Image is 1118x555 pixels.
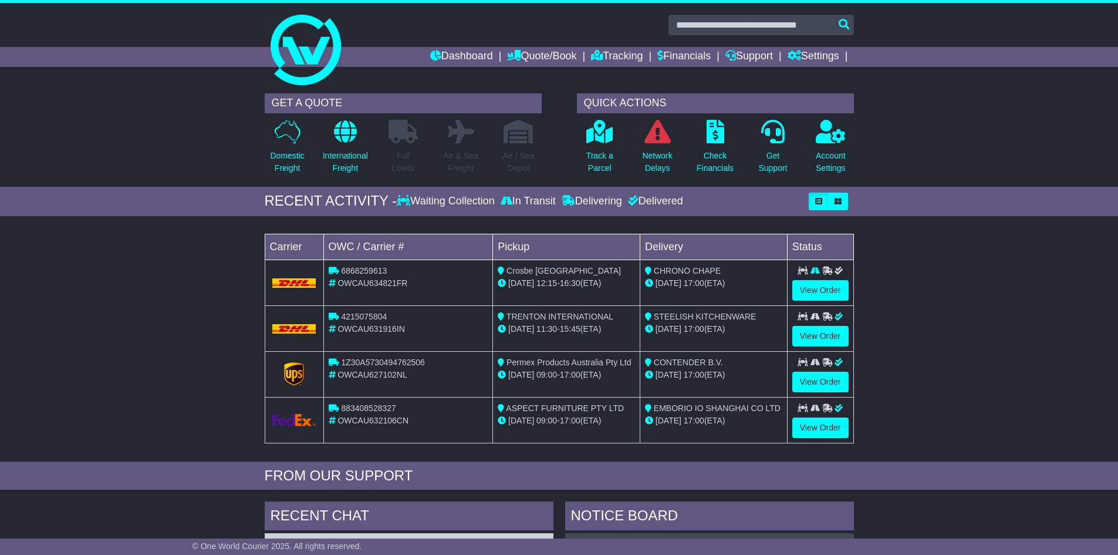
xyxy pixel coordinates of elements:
[560,416,580,425] span: 17:00
[508,370,534,379] span: [DATE]
[792,326,849,347] a: View Order
[337,416,408,425] span: OWCAU632106CN
[536,416,557,425] span: 09:00
[788,47,839,67] a: Settings
[684,370,704,379] span: 17:00
[323,150,368,174] p: International Freight
[654,266,721,275] span: CHRONO CHAPE
[341,266,387,275] span: 6868259613
[341,403,396,413] span: 883408528327
[498,369,635,381] div: - (ETA)
[430,47,493,67] a: Dashboard
[272,414,316,426] img: GetCarrierServiceLogo
[337,324,404,334] span: OWCAU631916IN
[792,418,849,438] a: View Order
[725,47,773,67] a: Support
[506,266,621,275] span: Crosbe [GEOGRAPHIC_DATA]
[508,416,534,425] span: [DATE]
[684,278,704,288] span: 17:00
[758,119,788,181] a: GetSupport
[656,278,681,288] span: [DATE]
[696,119,734,181] a: CheckFinancials
[506,312,613,321] span: TRENTON INTERNATIONAL
[560,324,580,334] span: 15:45
[192,541,362,551] span: © One World Courier 2025. All rights reserved.
[284,362,304,386] img: GetCarrierServiceLogo
[498,323,635,335] div: - (ETA)
[787,234,853,260] td: Status
[656,370,681,379] span: [DATE]
[645,323,782,335] div: (ETA)
[493,234,640,260] td: Pickup
[323,234,493,260] td: OWC / Carrier #
[656,416,681,425] span: [DATE]
[792,372,849,392] a: View Order
[270,150,304,174] p: Domestic Freight
[444,150,478,174] p: Air & Sea Freight
[792,280,849,301] a: View Order
[337,370,407,379] span: OWCAU627102NL
[586,150,613,174] p: Track a Parcel
[508,278,534,288] span: [DATE]
[536,324,557,334] span: 11:30
[397,195,497,208] div: Waiting Collection
[656,324,681,334] span: [DATE]
[586,119,614,181] a: Track aParcel
[684,416,704,425] span: 17:00
[640,234,787,260] td: Delivery
[498,415,635,427] div: - (ETA)
[322,119,369,181] a: InternationalFreight
[507,47,576,67] a: Quote/Book
[758,150,787,174] p: Get Support
[559,195,625,208] div: Delivering
[498,195,559,208] div: In Transit
[645,369,782,381] div: (ETA)
[536,278,557,288] span: 12:15
[503,150,535,174] p: Air / Sea Depot
[560,370,580,379] span: 17:00
[642,150,672,174] p: Network Delays
[265,467,854,485] div: FROM OUR SUPPORT
[506,358,631,367] span: Permex Products Australia Pty Ltd
[265,93,542,113] div: GET A QUOTE
[565,502,854,533] div: NOTICE BOARD
[645,277,782,290] div: (ETA)
[265,502,553,533] div: RECENT CHAT
[654,358,723,367] span: CONTENDER B.V.
[341,358,424,367] span: 1Z30A5730494762506
[657,47,711,67] a: Financials
[591,47,643,67] a: Tracking
[645,415,782,427] div: (ETA)
[697,150,734,174] p: Check Financials
[684,324,704,334] span: 17:00
[265,193,397,210] div: RECENT ACTIVITY -
[265,234,323,260] td: Carrier
[269,119,305,181] a: DomesticFreight
[816,150,846,174] p: Account Settings
[341,312,387,321] span: 4215075804
[508,324,534,334] span: [DATE]
[498,277,635,290] div: - (ETA)
[625,195,683,208] div: Delivered
[536,370,557,379] span: 09:00
[560,278,580,288] span: 16:30
[654,403,781,413] span: EMBORIO IO SHANGHAI CO LTD
[337,278,407,288] span: OWCAU634821FR
[389,150,418,174] p: Full Loads
[815,119,846,181] a: AccountSettings
[506,403,624,413] span: ASPECT FURNITURE PTY LTD
[641,119,673,181] a: NetworkDelays
[654,312,756,321] span: STEELISH KITCHENWARE
[272,324,316,334] img: DHL.png
[272,278,316,288] img: DHL.png
[577,93,854,113] div: QUICK ACTIONS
